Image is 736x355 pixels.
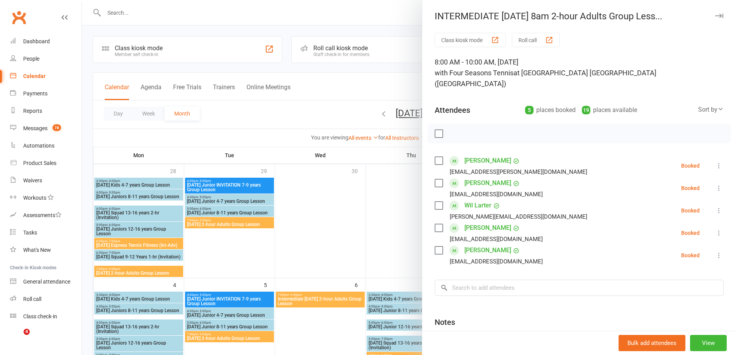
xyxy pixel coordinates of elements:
[435,69,513,77] span: with Four Seasons Tennis
[525,105,576,116] div: places booked
[698,105,724,115] div: Sort by
[450,234,543,244] div: [EMAIL_ADDRESS][DOMAIN_NAME]
[464,222,511,234] a: [PERSON_NAME]
[10,102,82,120] a: Reports
[619,335,685,351] button: Bulk add attendees
[681,253,700,258] div: Booked
[23,279,70,285] div: General attendance
[23,160,56,166] div: Product Sales
[10,224,82,241] a: Tasks
[23,313,57,319] div: Class check-in
[10,241,82,259] a: What's New
[450,256,543,267] div: [EMAIL_ADDRESS][DOMAIN_NAME]
[464,199,491,212] a: Wil Larter
[23,229,37,236] div: Tasks
[10,33,82,50] a: Dashboard
[8,329,26,347] iframe: Intercom live chat
[435,317,455,328] div: Notes
[10,273,82,290] a: General attendance kiosk mode
[23,143,54,149] div: Automations
[525,106,534,114] div: 5
[23,56,39,62] div: People
[10,172,82,189] a: Waivers
[582,106,590,114] div: 19
[10,137,82,155] a: Automations
[681,208,700,213] div: Booked
[10,85,82,102] a: Payments
[23,125,48,131] div: Messages
[464,177,511,189] a: [PERSON_NAME]
[681,163,700,168] div: Booked
[10,207,82,224] a: Assessments
[422,11,736,22] div: INTERMEDIATE [DATE] 8am 2-hour Adults Group Less...
[23,73,46,79] div: Calendar
[23,212,61,218] div: Assessments
[24,329,30,335] span: 4
[582,105,637,116] div: places available
[53,124,61,131] span: 78
[23,247,51,253] div: What's New
[23,38,50,44] div: Dashboard
[10,50,82,68] a: People
[10,290,82,308] a: Roll call
[10,68,82,85] a: Calendar
[681,230,700,236] div: Booked
[450,167,587,177] div: [EMAIL_ADDRESS][PERSON_NAME][DOMAIN_NAME]
[23,177,42,183] div: Waivers
[435,105,470,116] div: Attendees
[23,195,46,201] div: Workouts
[681,185,700,191] div: Booked
[23,296,41,302] div: Roll call
[10,120,82,137] a: Messages 78
[450,212,587,222] div: [PERSON_NAME][EMAIL_ADDRESS][DOMAIN_NAME]
[9,8,29,27] a: Clubworx
[450,189,543,199] div: [EMAIL_ADDRESS][DOMAIN_NAME]
[23,108,42,114] div: Reports
[464,244,511,256] a: [PERSON_NAME]
[435,33,506,47] button: Class kiosk mode
[512,33,560,47] button: Roll call
[10,308,82,325] a: Class kiosk mode
[464,155,511,167] a: [PERSON_NAME]
[23,90,48,97] div: Payments
[435,330,724,339] div: Add notes for this class / appointment below
[10,155,82,172] a: Product Sales
[435,57,724,89] div: 8:00 AM - 10:00 AM, [DATE]
[435,69,656,88] span: at [GEOGRAPHIC_DATA] [GEOGRAPHIC_DATA] ([GEOGRAPHIC_DATA])
[690,335,727,351] button: View
[435,280,724,296] input: Search to add attendees
[10,189,82,207] a: Workouts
